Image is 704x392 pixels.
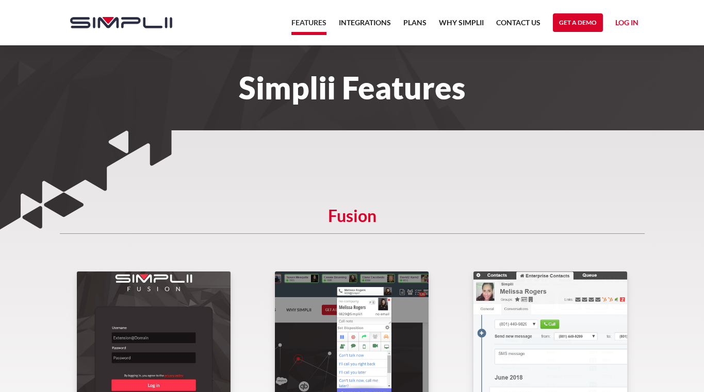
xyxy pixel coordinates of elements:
[615,16,638,32] a: Log in
[553,13,603,32] a: Get a Demo
[439,16,484,35] a: Why Simplii
[60,211,645,234] h5: Fusion
[70,17,172,28] img: Simplii
[339,16,391,35] a: Integrations
[496,16,541,35] a: Contact US
[291,16,326,35] a: Features
[60,76,645,99] h1: Simplii Features
[403,16,427,35] a: Plans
